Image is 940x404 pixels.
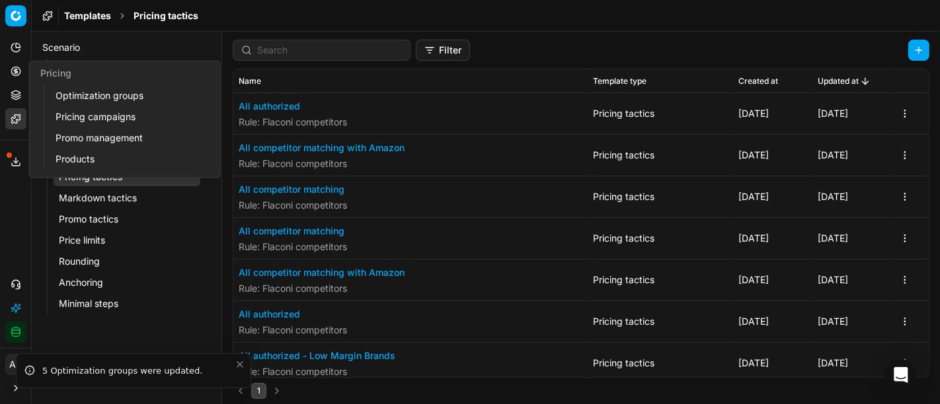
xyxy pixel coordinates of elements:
span: Rule : Flaconi competitors [239,365,347,378]
a: Markdown tactics [54,189,200,207]
a: Strategy [54,59,200,78]
span: Pricing tactics [593,108,654,119]
button: Go to next page [269,383,285,399]
td: [DATE] [733,218,812,259]
div: 5 Optimization groups were updated. [42,364,235,378]
span: Pricing tactics [134,9,198,22]
span: Rule : Flaconi competitors [239,157,347,170]
td: [DATE] [733,93,812,135]
td: [DATE] [812,93,892,135]
span: Pricing tactics [593,232,654,244]
span: Name [239,76,261,86]
td: [DATE] [733,259,812,301]
span: Rule : Flaconi competitors [239,282,347,295]
span: Pricing tactics [593,149,654,160]
td: [DATE] [812,259,892,301]
span: Pricing tactics [593,191,654,202]
button: All competitor matching [239,183,347,196]
td: [DATE] [812,135,892,176]
button: Go to previous page [233,383,249,399]
button: All competitor matching with Amazon [239,266,405,279]
a: Anchoring [54,273,200,292]
span: Rule : Flaconi competitors [239,240,347,253]
span: AC [6,354,26,374]
nav: pagination [233,383,285,399]
td: [DATE] [812,301,892,343]
button: 1 [251,383,266,399]
button: Sorted by Updated at descending [859,75,872,88]
span: Rule : Flaconi competitors [239,199,347,212]
td: [DATE] [812,176,892,218]
a: Rounding [54,252,200,271]
div: Open Intercom Messenger [885,359,917,391]
td: [DATE] [733,301,812,343]
button: Filter [416,40,470,61]
td: [DATE] [733,176,812,218]
span: Pricing [40,67,71,79]
span: Created at [738,76,778,86]
span: Pricing tactics [593,357,654,368]
button: All competitor matching [239,224,347,238]
a: Promo management [50,129,204,147]
span: Template type [593,76,646,86]
a: Price limits [54,231,200,250]
a: Optimization groups [50,86,204,105]
button: All competitor matching with Amazon [239,141,405,154]
td: [DATE] [733,343,812,384]
span: Templates [64,9,111,22]
nav: breadcrumb [64,9,198,22]
a: Pricing campaigns [50,108,204,126]
button: All authorized [239,100,347,113]
input: Search [257,44,402,57]
td: [DATE] [733,135,812,176]
span: Rule : Flaconi competitors [239,116,347,129]
button: AC [5,354,26,375]
button: Close toast [232,356,248,372]
td: [DATE] [812,343,892,384]
td: [DATE] [812,218,892,259]
span: Updated at [818,76,859,86]
a: Products [50,150,204,168]
span: Pricing tactics [593,316,654,327]
a: Scenario [37,37,216,58]
span: Pricing tactics [593,274,654,285]
span: Rule : Flaconi competitors [239,323,347,337]
a: Promo tactics [54,210,200,228]
button: All authorized - Low Margin Brands [239,349,395,362]
a: Minimal steps [54,294,200,313]
button: All authorized [239,308,347,321]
